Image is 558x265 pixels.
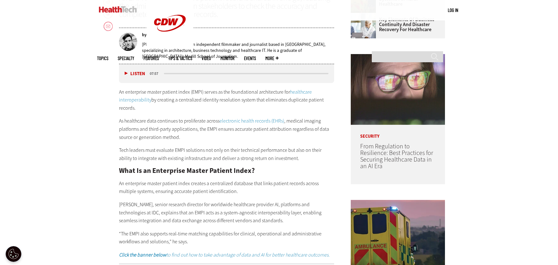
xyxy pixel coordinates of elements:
span: Topics [97,56,108,61]
a: CDW [146,41,193,48]
h2: What Is an Enterprise Master Patient Index? [119,167,334,174]
span: More [265,56,279,61]
a: Video [202,56,211,61]
button: Open Preferences [6,246,21,262]
a: Log in [448,7,458,13]
a: MonITor [220,56,235,61]
span: Specialty [118,56,134,61]
button: Listen [125,71,145,76]
strong: Click the banner below [119,251,166,258]
a: Tips & Tactics [168,56,192,61]
div: Cookie Settings [6,246,21,262]
img: Home [99,6,137,13]
p: An enterprise master patient index (EMPI) serves as the foundational architecture for by creating... [119,88,334,112]
p: Tech leaders must evaluate EMPI solutions not only on their technical performance but also on the... [119,146,334,162]
p: [PERSON_NAME], senior research director for worldwide healthcare provider AI, platforms and techn... [119,201,334,225]
div: duration [149,71,163,76]
p: An enterprise master patient index creates a centralized database that links patient records acro... [119,179,334,196]
p: Security [351,125,445,139]
img: woman wearing glasses looking at healthcare data on screen [351,54,445,125]
div: User menu [448,7,458,14]
a: Features [144,56,159,61]
a: From Regulation to Resilience: Best Practices for Securing Healthcare Data in an AI Era [360,142,433,170]
p: As healthcare data continues to proliferate across , medical imaging platforms and third-party ap... [119,117,334,141]
a: Events [244,56,256,61]
div: media player [119,64,334,83]
a: Click the banner belowto find out how to take advantage of data and AI for better healthcare outc... [119,251,330,258]
em: to find out how to take advantage of data and AI for better healthcare outcomes. [119,251,330,258]
a: electronic health records (EHRs) [219,118,284,124]
p: “The EMPI also supports real-time matching capabilities for clinical, operational and administrat... [119,230,334,246]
